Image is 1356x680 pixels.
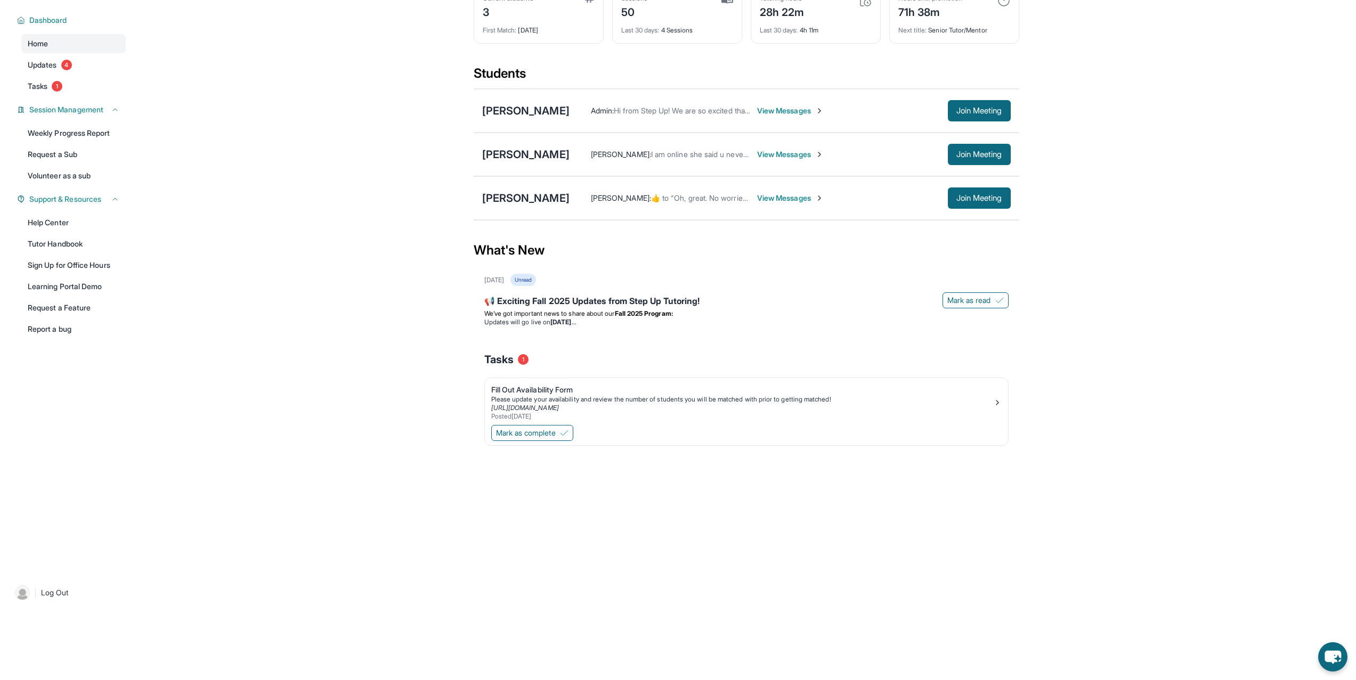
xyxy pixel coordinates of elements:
[484,352,514,367] span: Tasks
[491,384,993,395] div: Fill Out Availability Form
[815,150,824,159] img: Chevron-Right
[21,145,126,164] a: Request a Sub
[29,104,103,115] span: Session Management
[621,3,648,20] div: 50
[28,60,57,70] span: Updates
[484,309,615,317] span: We’ve got important news to share about our
[11,581,126,604] a: |Log Out
[25,194,119,204] button: Support & Resources
[760,26,798,34] span: Last 30 days :
[491,404,559,412] a: [URL][DOMAIN_NAME]
[21,213,126,232] a: Help Center
[760,3,805,20] div: 28h 22m
[491,395,993,404] div: Please update your availability and review the number of students you will be matched with prior ...
[25,104,119,115] button: Session Management
[21,77,126,96] a: Tasks1
[25,15,119,26] button: Dashboard
[61,60,72,70] span: 4
[651,150,766,159] span: I am online she said u never came
[21,34,126,53] a: Home
[483,20,595,35] div: [DATE]
[948,100,1011,121] button: Join Meeting
[898,3,962,20] div: 71h 38m
[956,108,1002,114] span: Join Meeting
[496,428,556,438] span: Mark as complete
[518,354,529,365] span: 1
[21,55,126,75] a: Updates4
[615,309,673,317] strong: Fall 2025 Program:
[898,20,1010,35] div: Senior Tutor/Mentor
[510,274,536,286] div: Unread
[898,26,927,34] span: Next title :
[484,276,504,284] div: [DATE]
[41,587,69,598] span: Log Out
[52,81,62,92] span: 1
[757,193,824,203] span: View Messages
[948,144,1011,165] button: Join Meeting
[956,195,1002,201] span: Join Meeting
[760,20,872,35] div: 4h 11m
[28,38,48,49] span: Home
[591,106,614,115] span: Admin :
[483,3,533,20] div: 3
[591,150,651,159] span: [PERSON_NAME] :
[28,81,47,92] span: Tasks
[21,166,126,185] a: Volunteer as a sub
[995,296,1004,305] img: Mark as read
[21,234,126,253] a: Tutor Handbook
[29,194,101,204] span: Support & Resources
[482,103,570,118] div: [PERSON_NAME]
[491,412,993,421] div: Posted [DATE]
[15,585,30,600] img: user-img
[485,378,1008,423] a: Fill Out Availability FormPlease update your availability and review the number of students you w...
[491,425,573,441] button: Mark as complete
[815,194,824,202] img: Chevron-Right
[947,295,991,306] span: Mark as read
[815,106,824,115] img: Chevron-Right
[34,586,37,599] span: |
[757,105,824,116] span: View Messages
[621,20,733,35] div: 4 Sessions
[21,298,126,317] a: Request a Feature
[651,193,1044,202] span: ​👍​ to “ Oh, great. No worries. Thanks for reaching us. Have a great evening and Reet will see yo...
[621,26,660,34] span: Last 30 days :
[474,65,1019,88] div: Students
[21,124,126,143] a: Weekly Progress Report
[484,318,1009,326] li: Updates will go live on
[482,191,570,206] div: [PERSON_NAME]
[482,147,570,162] div: [PERSON_NAME]
[21,277,126,296] a: Learning Portal Demo
[483,26,517,34] span: First Match :
[1318,642,1347,671] button: chat-button
[560,429,569,437] img: Mark as complete
[474,227,1019,274] div: What's New
[956,151,1002,158] span: Join Meeting
[591,193,651,202] span: [PERSON_NAME] :
[21,256,126,275] a: Sign Up for Office Hours
[948,187,1011,209] button: Join Meeting
[757,149,824,160] span: View Messages
[21,319,126,339] a: Report a bug
[484,294,1009,309] div: 📢 Exciting Fall 2025 Updates from Step Up Tutoring!
[550,318,575,326] strong: [DATE]
[943,292,1009,308] button: Mark as read
[29,15,67,26] span: Dashboard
